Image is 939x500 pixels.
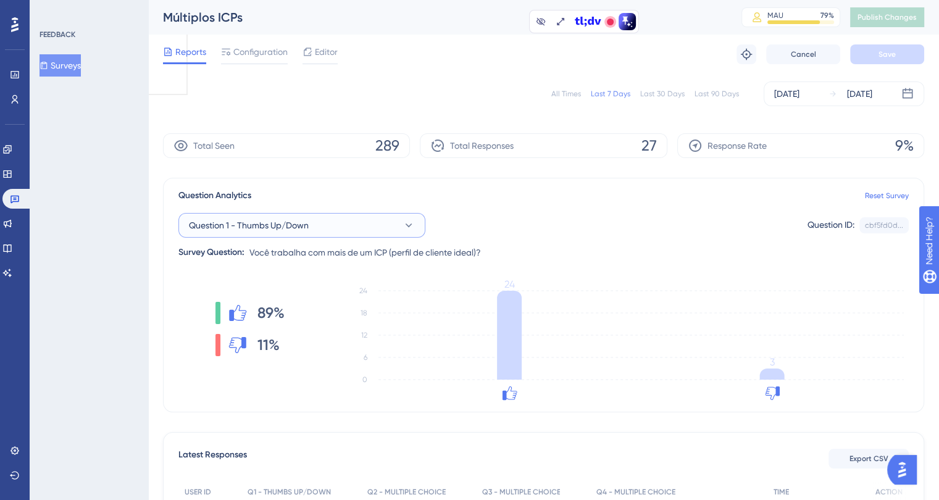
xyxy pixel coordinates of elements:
span: Editor [315,44,338,59]
span: 27 [641,136,657,156]
span: 9% [895,136,914,156]
span: 11% [257,335,280,355]
div: 79 % [820,10,834,20]
span: Q3 - MULTIPLE CHOICE [482,487,560,497]
button: Surveys [40,54,81,77]
span: ACTION [875,487,903,497]
span: Need Help? [29,3,77,18]
span: Você trabalha com mais de um ICP (perfil de cliente ideal)? [249,245,481,260]
div: Múltiplos ICPs [163,9,711,26]
span: Question 1 - Thumbs Up/Down [189,218,309,233]
span: Export CSV [849,454,888,464]
span: Latest Responses [178,448,247,470]
span: Total Responses [450,138,514,153]
tspan: 12 [361,331,367,340]
tspan: 18 [361,309,367,317]
div: All Times [551,89,581,99]
span: USER ID [185,487,211,497]
span: Q2 - MULTIPLE CHOICE [367,487,446,497]
span: Configuration [233,44,288,59]
button: Publish Changes [850,7,924,27]
span: Save [878,49,896,59]
div: Last 30 Days [640,89,685,99]
iframe: UserGuiding AI Assistant Launcher [887,451,924,488]
div: Last 7 Days [591,89,630,99]
span: Response Rate [707,138,767,153]
span: Question Analytics [178,188,251,203]
tspan: 6 [364,353,367,362]
div: cbf5fd0d... [865,220,903,230]
span: Cancel [791,49,816,59]
span: TIME [774,487,789,497]
span: Reports [175,44,206,59]
button: Export CSV [828,449,909,469]
tspan: 0 [362,375,367,384]
div: [DATE] [847,86,872,101]
span: Publish Changes [858,12,917,22]
tspan: 3 [770,356,775,368]
div: Last 90 Days [695,89,739,99]
a: Reset Survey [865,191,909,201]
tspan: 24 [504,278,515,290]
span: Total Seen [193,138,235,153]
span: 89% [257,303,285,323]
button: Question 1 - Thumbs Up/Down [178,213,425,238]
span: Q1 - THUMBS UP/DOWN [248,487,331,497]
button: Save [850,44,924,64]
span: Q4 - MULTIPLE CHOICE [596,487,675,497]
div: Question ID: [808,217,854,233]
span: 289 [375,136,399,156]
div: FEEDBACK [40,30,75,40]
div: Survey Question: [178,245,244,260]
button: Cancel [766,44,840,64]
div: [DATE] [774,86,799,101]
div: MAU [767,10,783,20]
tspan: 24 [359,286,367,295]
